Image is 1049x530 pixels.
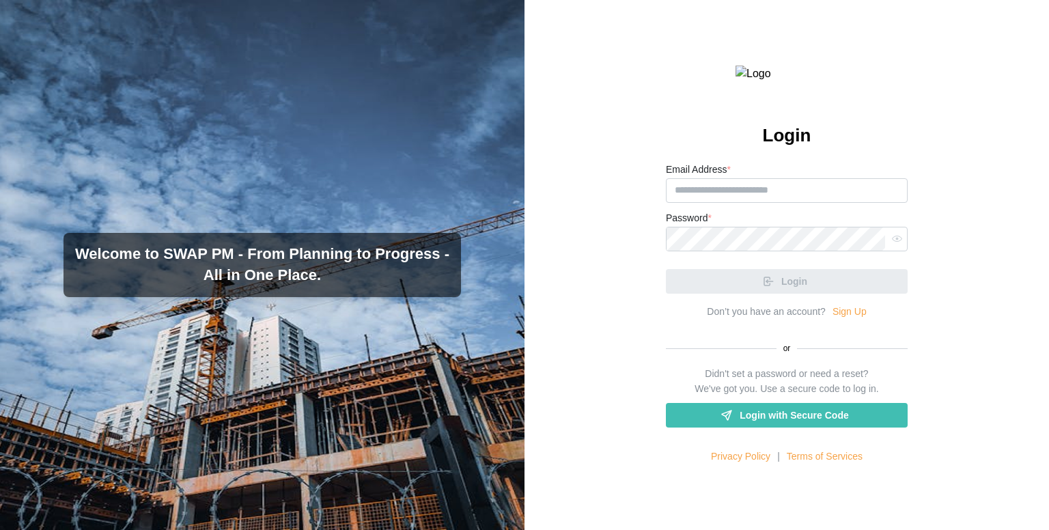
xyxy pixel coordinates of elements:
a: Sign Up [833,305,867,320]
div: Didn't set a password or need a reset? We've got you. Use a secure code to log in. [695,367,878,396]
div: Don’t you have an account? [707,305,826,320]
img: Logo [736,66,838,83]
h3: Welcome to SWAP PM - From Planning to Progress - All in One Place. [74,244,450,286]
div: or [666,342,908,355]
a: Privacy Policy [711,449,770,464]
span: Login with Secure Code [740,404,848,427]
h2: Login [763,124,811,148]
div: | [777,449,780,464]
a: Terms of Services [787,449,863,464]
a: Login with Secure Code [666,403,908,428]
label: Email Address [666,163,731,178]
label: Password [666,211,712,226]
